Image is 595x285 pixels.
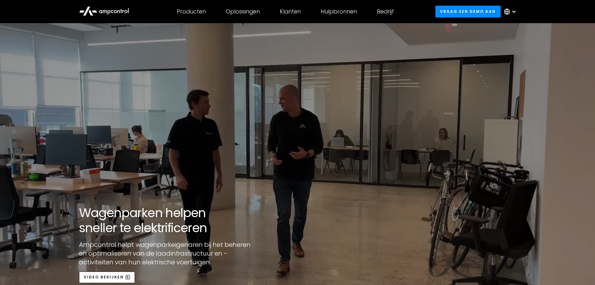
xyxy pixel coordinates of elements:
div: Bedrijf [377,8,394,15]
a: Vraag een demo aan [435,6,501,17]
div: Klanten [280,8,301,15]
div: Producten [177,8,206,15]
div: Hulpbronnen [321,8,357,15]
div: Oplossingen [226,8,260,15]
